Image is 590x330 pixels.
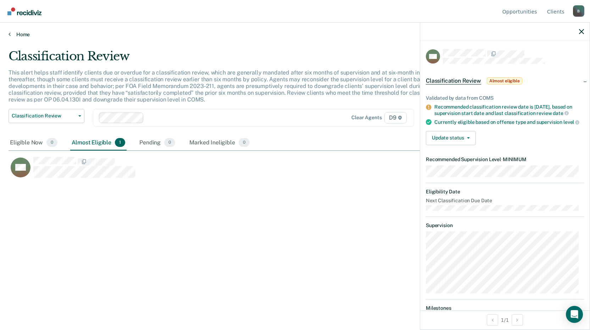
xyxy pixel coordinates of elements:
button: Previous Opportunity [487,314,498,326]
dt: Eligibility Date [426,189,584,195]
dt: Recommended Supervision Level MINIMUM [426,156,584,163]
span: 0 [164,138,175,147]
div: Recommended classification review date is [DATE], based on supervision start date and last classi... [434,104,584,116]
div: Open Intercom Messenger [566,306,583,323]
div: 1 / 1 [420,310,590,329]
button: Next Opportunity [512,314,523,326]
div: Classification Review [9,49,451,69]
div: CaseloadOpportunityCell-0833639 [9,156,510,185]
span: level [563,119,579,125]
div: Currently eligible based on offense type and supervision [434,119,584,125]
span: 0 [46,138,57,147]
span: D9 [384,112,407,123]
div: Validated by data from COMS [426,95,584,101]
p: This alert helps staff identify clients due or overdue for a classification review, which are gen... [9,69,443,103]
button: Update status [426,131,476,145]
div: Marked Ineligible [188,135,251,151]
span: • [501,156,503,162]
div: Eligible Now [9,135,59,151]
span: 1 [115,138,125,147]
a: Home [9,31,581,38]
div: Almost Eligible [70,135,127,151]
img: Recidiviz [7,7,41,15]
dt: Milestones [426,305,584,311]
div: B [573,5,584,17]
span: 0 [239,138,250,147]
span: Almost eligible [487,77,522,84]
div: Classification ReviewAlmost eligible [420,70,590,92]
div: Pending [138,135,177,151]
dt: Supervision [426,222,584,229]
div: Clear agents [351,115,382,121]
button: Profile dropdown button [573,5,584,17]
span: Classification Review [426,77,481,84]
span: Classification Review [12,113,76,119]
dt: Next Classification Due Date [426,198,584,204]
